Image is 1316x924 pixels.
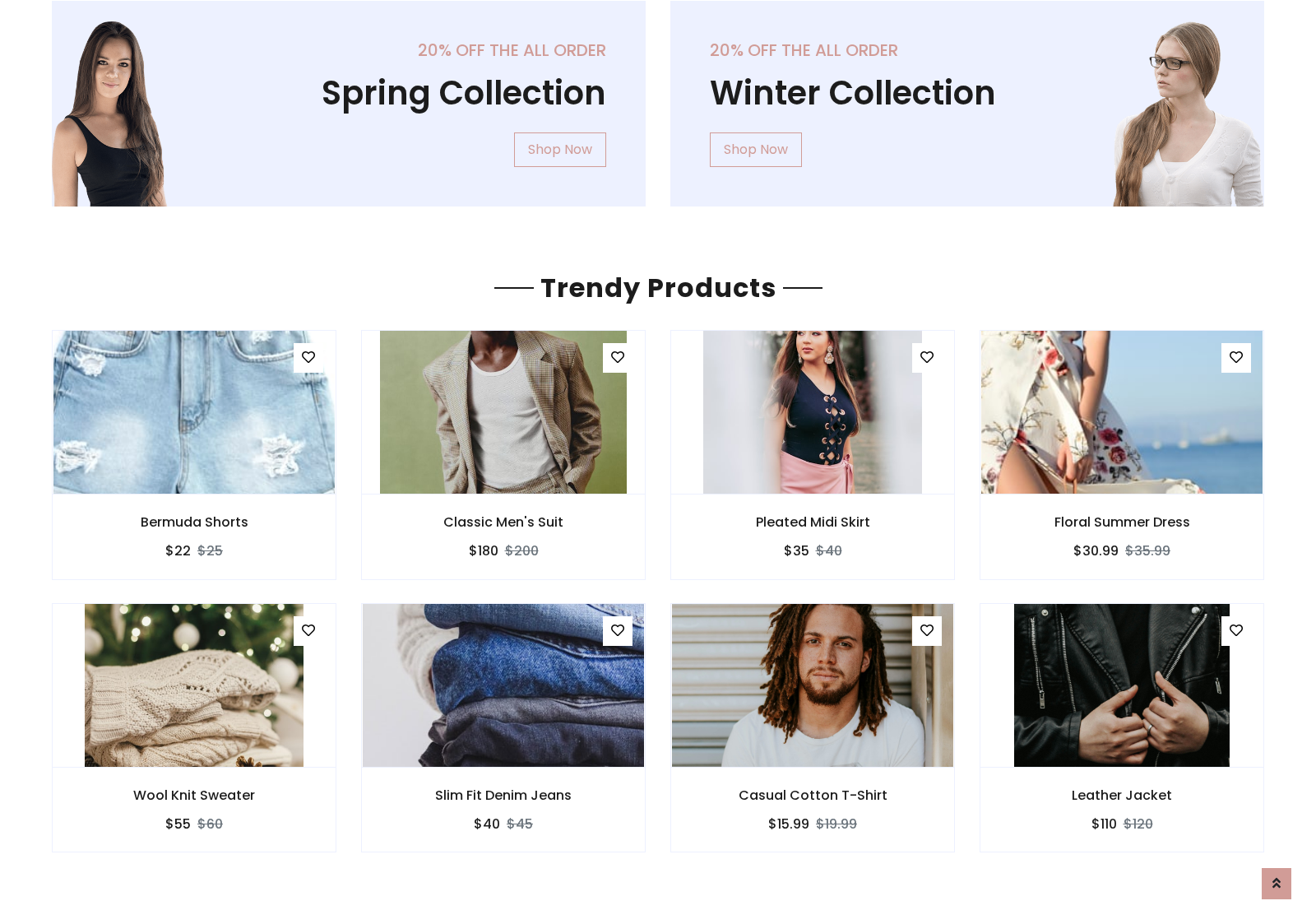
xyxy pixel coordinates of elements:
[91,40,606,60] h5: 20% off the all order
[816,541,842,560] del: $40
[514,132,606,167] a: Shop Now
[534,269,783,306] span: Trendy Products
[53,787,336,803] h6: Wool Knit Sweater
[671,787,954,803] h6: Casual Cotton T-Shirt
[469,543,498,559] h6: $180
[1091,816,1117,832] h6: $110
[165,543,191,559] h6: $22
[784,543,809,559] h6: $35
[671,514,954,530] h6: Pleated Midi Skirt
[362,787,645,803] h6: Slim Fit Denim Jeans
[980,514,1263,530] h6: Floral Summer Dress
[816,815,857,833] del: $19.99
[710,73,1225,113] h1: Winter Collection
[474,816,500,832] h6: $40
[53,514,336,530] h6: Bermuda Shorts
[1124,815,1153,833] del: $120
[710,40,1225,60] h5: 20% off the all order
[91,73,606,113] h1: Spring Collection
[1125,541,1170,560] del: $35.99
[197,541,223,560] del: $25
[980,787,1263,803] h6: Leather Jacket
[165,816,191,832] h6: $55
[710,132,802,167] a: Shop Now
[197,815,223,833] del: $60
[507,815,533,833] del: $45
[768,816,809,832] h6: $15.99
[362,514,645,530] h6: Classic Men's Suit
[505,541,539,560] del: $200
[1073,543,1119,559] h6: $30.99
